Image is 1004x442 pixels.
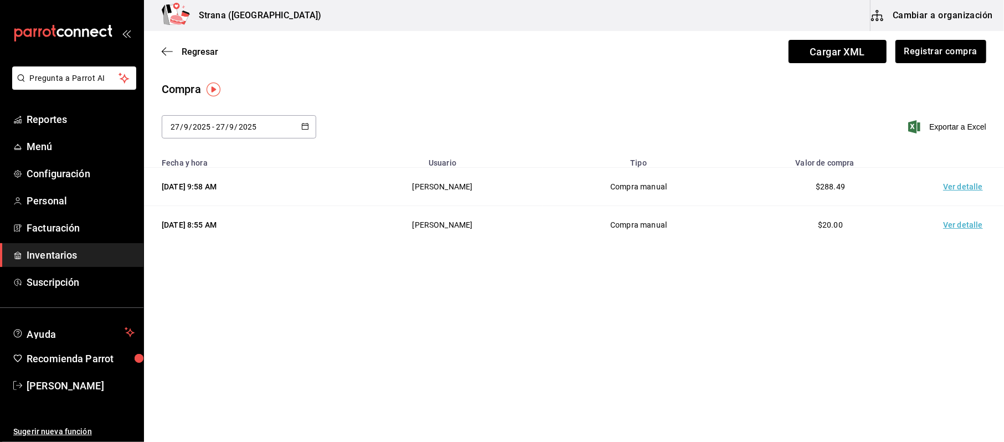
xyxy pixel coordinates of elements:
[27,112,135,127] span: Reportes
[543,168,734,206] td: Compra manual
[27,378,135,393] span: [PERSON_NAME]
[926,168,1004,206] td: Ver detalle
[225,122,229,131] span: /
[183,122,189,131] input: Month
[816,182,845,191] span: $288.49
[27,166,135,181] span: Configuración
[342,168,543,206] td: [PERSON_NAME]
[789,40,887,63] span: Cargar XML
[182,47,218,57] span: Regresar
[30,73,119,84] span: Pregunta a Parrot AI
[162,219,329,230] div: [DATE] 8:55 AM
[818,220,843,229] span: $20.00
[162,181,329,192] div: [DATE] 9:58 AM
[238,122,257,131] input: Year
[189,122,192,131] span: /
[170,122,180,131] input: Day
[235,122,238,131] span: /
[27,220,135,235] span: Facturación
[543,206,734,244] td: Compra manual
[207,83,220,96] img: Tooltip marker
[342,152,543,168] th: Usuario
[27,275,135,290] span: Suscripción
[342,206,543,244] td: [PERSON_NAME]
[162,81,201,97] div: Compra
[12,66,136,90] button: Pregunta a Parrot AI
[27,139,135,154] span: Menú
[180,122,183,131] span: /
[27,193,135,208] span: Personal
[926,206,1004,244] td: Ver detalle
[229,122,235,131] input: Month
[144,152,342,168] th: Fecha y hora
[910,120,986,133] button: Exportar a Excel
[734,152,926,168] th: Valor de compra
[543,152,734,168] th: Tipo
[162,47,218,57] button: Regresar
[27,248,135,263] span: Inventarios
[212,122,214,131] span: -
[215,122,225,131] input: Day
[13,426,135,438] span: Sugerir nueva función
[122,29,131,38] button: open_drawer_menu
[27,326,120,339] span: Ayuda
[27,351,135,366] span: Recomienda Parrot
[895,40,986,63] button: Registrar compra
[8,80,136,92] a: Pregunta a Parrot AI
[192,122,211,131] input: Year
[190,9,321,22] h3: Strana ([GEOGRAPHIC_DATA])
